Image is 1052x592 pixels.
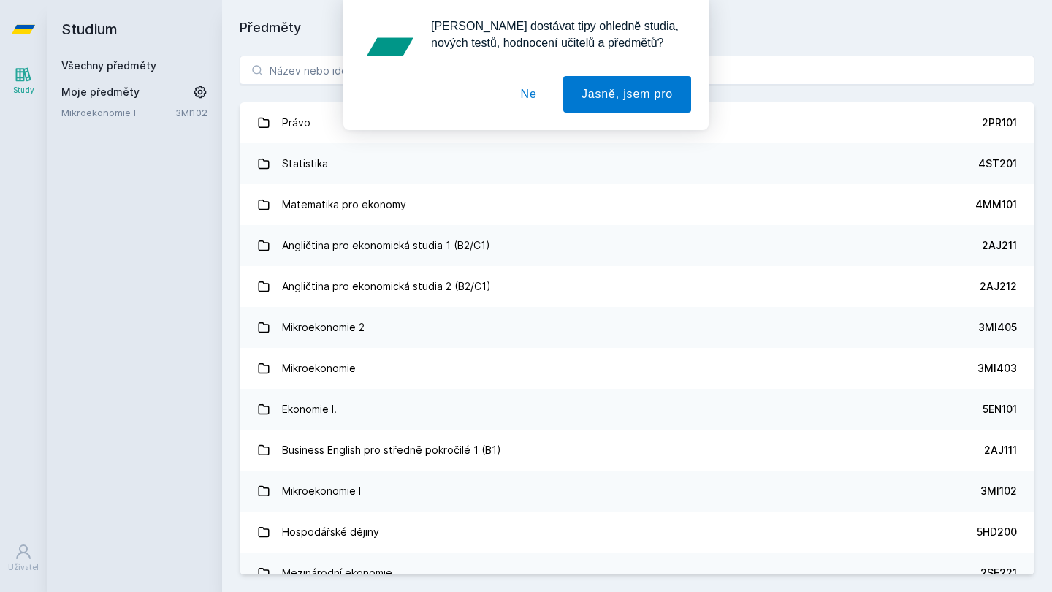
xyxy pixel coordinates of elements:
a: Mikroekonomie 2 3MI405 [240,307,1034,348]
div: Uživatel [8,562,39,573]
button: Ne [503,76,555,113]
div: 5EN101 [983,402,1017,417]
a: Uživatel [3,536,44,580]
div: Statistika [282,149,328,178]
a: Angličtina pro ekonomická studia 2 (B2/C1) 2AJ212 [240,266,1034,307]
div: 2AJ211 [982,238,1017,253]
div: Ekonomie I. [282,395,337,424]
div: 2AJ111 [984,443,1017,458]
div: Hospodářské dějiny [282,517,379,547]
div: Mezinárodní ekonomie [282,558,392,588]
img: notification icon [361,18,419,76]
div: [PERSON_NAME] dostávat tipy ohledně studia, nových testů, hodnocení učitelů a předmětů? [419,18,691,51]
div: 2SE221 [980,566,1017,580]
a: Statistika 4ST201 [240,143,1034,184]
a: Mikroekonomie I 3MI102 [240,471,1034,512]
div: Mikroekonomie [282,354,356,383]
div: 4ST201 [978,156,1017,171]
div: Angličtina pro ekonomická studia 2 (B2/C1) [282,272,491,301]
div: 4MM101 [975,197,1017,212]
div: 3MI403 [977,361,1017,376]
div: 5HD200 [977,525,1017,539]
a: Hospodářské dějiny 5HD200 [240,512,1034,553]
a: Matematika pro ekonomy 4MM101 [240,184,1034,225]
a: Business English pro středně pokročilé 1 (B1) 2AJ111 [240,430,1034,471]
div: Business English pro středně pokročilé 1 (B1) [282,436,501,465]
div: Angličtina pro ekonomická studia 1 (B2/C1) [282,231,490,260]
div: 2AJ212 [980,279,1017,294]
div: 3MI102 [980,484,1017,498]
div: Matematika pro ekonomy [282,190,406,219]
button: Jasně, jsem pro [563,76,691,113]
a: Mikroekonomie 3MI403 [240,348,1034,389]
div: Mikroekonomie 2 [282,313,365,342]
a: Ekonomie I. 5EN101 [240,389,1034,430]
a: Angličtina pro ekonomická studia 1 (B2/C1) 2AJ211 [240,225,1034,266]
div: 3MI405 [978,320,1017,335]
div: Mikroekonomie I [282,477,361,506]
